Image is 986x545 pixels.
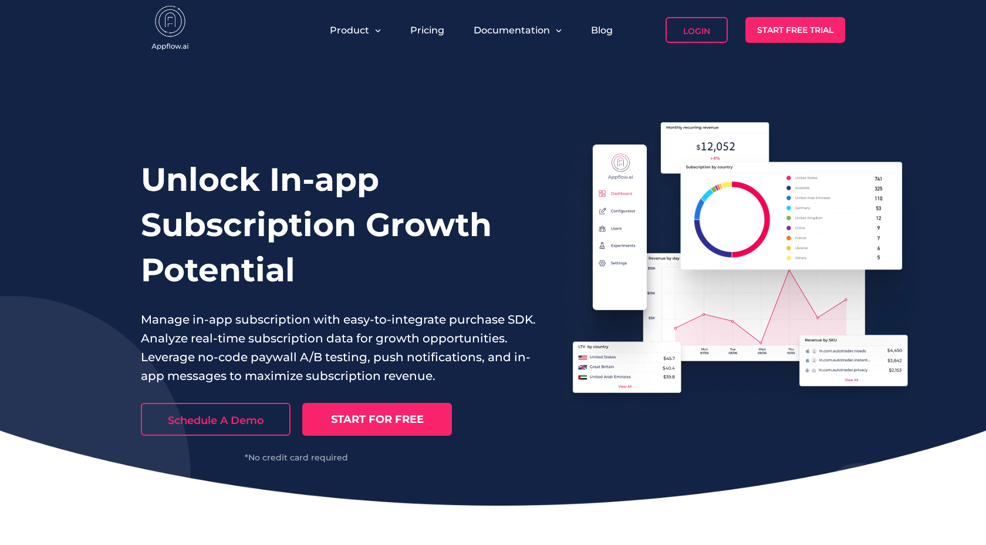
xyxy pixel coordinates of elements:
button: Product [330,25,381,36]
a: Pricing [410,25,444,36]
div: *No credit card required [141,453,452,462]
img: appflow.ai-logo [141,6,200,53]
a: Login [666,17,728,43]
h1: Unlock In-app Subscription Growth Potential [141,157,536,292]
a: Schedule A Demo [141,403,291,436]
span: Product [330,25,369,36]
button: Documentation [474,25,562,36]
a: START FOR FREE [302,403,452,436]
a: Blog [591,25,613,36]
span: Documentation [474,25,550,36]
p: Manage in-app subscription with easy-to-integrate purchase SDK. Analyze real-time subscription da... [141,310,536,385]
a: Start Free Trial [745,17,845,43]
